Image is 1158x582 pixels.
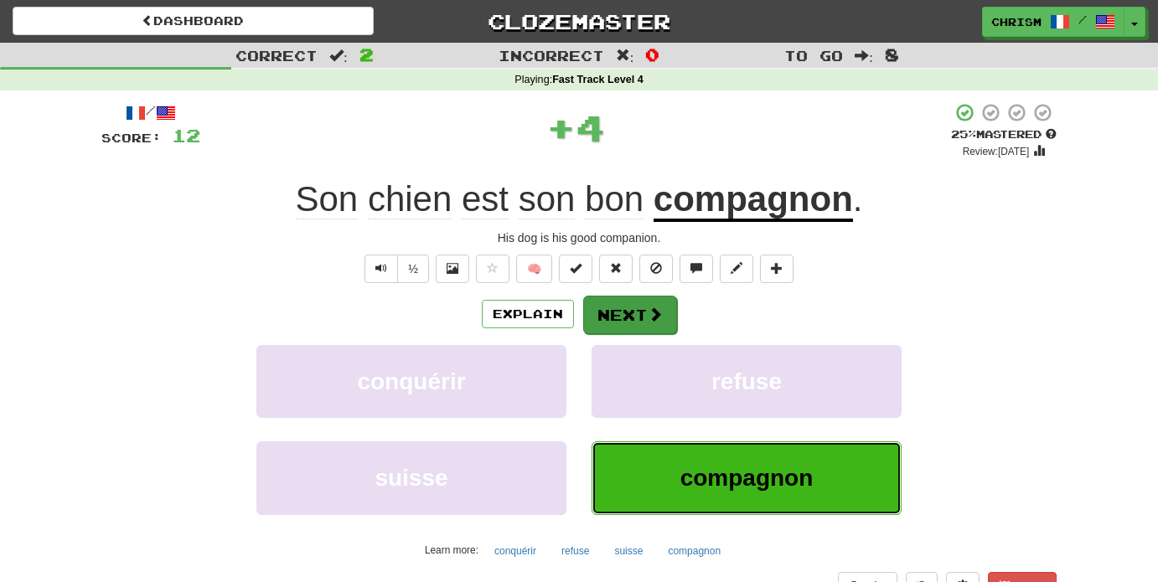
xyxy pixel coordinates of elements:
[853,179,863,219] span: .
[13,7,374,35] a: Dashboard
[425,544,478,556] small: Learn more:
[256,345,566,418] button: conquérir
[397,255,429,283] button: ½
[855,49,873,63] span: :
[256,441,566,514] button: suisse
[654,179,853,222] u: compagnon
[605,538,652,564] button: suisse
[711,368,782,394] span: refuse
[482,300,574,328] button: Explain
[963,146,1030,157] small: Review: [DATE]
[951,127,976,141] span: 25 %
[361,255,429,283] div: Text-to-speech controls
[559,255,592,283] button: Set this sentence to 100% Mastered (alt+m)
[101,102,200,123] div: /
[592,441,902,514] button: compagnon
[375,465,447,491] span: suisse
[499,47,604,64] span: Incorrect
[359,44,374,64] span: 2
[991,14,1042,29] span: ChrisM
[645,44,659,64] span: 0
[296,179,359,219] span: Son
[235,47,318,64] span: Correct
[462,179,509,219] span: est
[172,125,200,146] span: 12
[436,255,469,283] button: Show image (alt+x)
[583,296,677,334] button: Next
[592,345,902,418] button: refuse
[399,7,760,36] a: Clozemaster
[368,179,452,219] span: chien
[680,255,713,283] button: Discuss sentence (alt+u)
[659,538,730,564] button: compagnon
[516,255,552,283] button: 🧠
[101,131,162,145] span: Score:
[476,255,509,283] button: Favorite sentence (alt+f)
[101,229,1057,246] div: His dog is his good companion.
[982,7,1124,37] a: ChrisM /
[546,102,576,152] span: +
[616,49,634,63] span: :
[329,49,348,63] span: :
[364,255,398,283] button: Play sentence audio (ctl+space)
[585,179,644,219] span: bon
[357,368,465,394] span: conquérir
[885,44,899,64] span: 8
[760,255,794,283] button: Add to collection (alt+a)
[552,74,644,85] strong: Fast Track Level 4
[720,255,753,283] button: Edit sentence (alt+d)
[599,255,633,283] button: Reset to 0% Mastered (alt+r)
[1078,13,1087,25] span: /
[552,538,598,564] button: refuse
[576,106,605,148] span: 4
[784,47,843,64] span: To go
[485,538,545,564] button: conquérir
[680,465,814,491] span: compagnon
[951,127,1057,142] div: Mastered
[639,255,673,283] button: Ignore sentence (alt+i)
[519,179,576,219] span: son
